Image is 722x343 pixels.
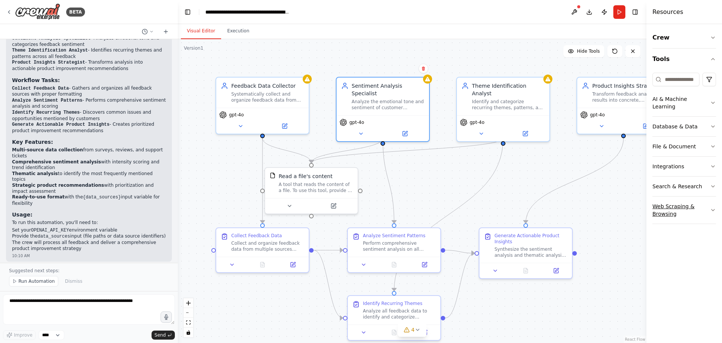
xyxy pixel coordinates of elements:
div: Synthesize the sentiment analysis and thematic analysis results to create concrete, prioritized p... [494,246,567,258]
span: gpt-4o [470,119,484,125]
button: Execution [221,23,255,39]
div: Transform feedback analysis results into concrete, prioritized, and actionable product improvemen... [592,91,665,103]
button: Crew [652,27,716,48]
button: Hide right sidebar [630,7,640,17]
img: Logo [15,3,60,20]
strong: Thematic analysis [12,171,58,176]
div: Sentiment Analysis Specialist [352,82,425,97]
code: Product Insights Strategist [12,60,85,65]
strong: Comprehensive sentiment analysis [12,159,101,165]
span: gpt-4o [229,112,244,118]
div: Identify and categorize recurring themes, patterns, and topics in customer feedback to uncover th... [472,99,545,111]
li: to identify the most frequently mentioned topics [12,171,166,183]
g: Edge from 589feb9e-df61-48ef-af4a-9dcd011b4dad to 331fc459-1d76-475d-b975-190182d5d250 [308,138,507,163]
button: toggle interactivity [184,328,193,337]
button: Open in side panel [504,129,546,138]
div: Collect Feedback DataCollect and organize feedback data from multiple sources including survey fi... [215,227,309,273]
li: with prioritization and impact assessment [12,183,166,194]
button: Visual Editor [181,23,221,39]
code: Identify Recurring Themes [12,110,80,115]
li: - Performs comprehensive sentiment analysis and scoring [12,98,166,110]
div: Read a file's content [279,172,332,180]
div: FileReadToolRead a file's contentA tool that reads the content of a file. To use this tool, provi... [264,167,358,214]
button: Start a new chat [160,27,172,36]
li: The crew will process all feedback and deliver a comprehensive product improvement strategy [12,240,166,252]
div: Feedback Data Collector [231,82,304,90]
button: Hide Tools [563,45,604,57]
button: Dismiss [61,276,86,287]
div: Collect and organize feedback data from multiple sources including survey files, review datasets,... [231,240,304,252]
g: Edge from 8d570056-c633-44aa-958c-2b3b3c9c97fd to 64403dcf-83e8-4977-9cf5-3227ab7adb41 [445,250,475,322]
button: Integrations [652,157,716,176]
h4: Resources [652,8,683,17]
div: Analyze Sentiment PatternsPerform comprehensive sentiment analysis on all collected feedback data... [347,227,441,273]
button: Delete node [419,64,428,73]
div: Feedback Data CollectorSystematically collect and organize feedback data from multiple sources in... [215,77,309,134]
g: Edge from 589feb9e-df61-48ef-af4a-9dcd011b4dad to 8d570056-c633-44aa-958c-2b3b3c9c97fd [390,138,507,291]
button: Open in side panel [280,260,306,269]
button: No output available [247,260,279,269]
div: Version 1 [184,45,203,51]
div: React Flow controls [184,298,193,337]
span: Send [155,332,166,338]
strong: Workflow Tasks: [12,77,60,83]
div: Product Insights Strategist [592,82,665,90]
button: Hide left sidebar [182,7,193,17]
li: Set your environment variable [12,227,166,234]
button: Open in side panel [624,122,667,131]
button: Open in side panel [384,129,426,138]
li: - Discovers common issues and opportunities mentioned by customers [12,110,166,122]
div: Systematically collect and organize feedback data from multiple sources including survey files, r... [231,91,304,103]
g: Edge from df1bf539-e5cd-4e34-b218-27ce5e3f9fc9 to 331fc459-1d76-475d-b975-190182d5d250 [308,138,387,163]
a: React Flow attribution [625,337,645,341]
p: To run this automation, you'll need to: [12,220,166,226]
li: - Analyzes emotional tone and categorizes feedback sentiment [12,35,166,47]
button: Tools [652,49,716,70]
div: 10:10 AM [12,253,166,259]
button: fit view [184,318,193,328]
button: Switch to previous chat [139,27,157,36]
span: Improve [14,332,32,338]
strong: Ready-to-use format [12,194,65,200]
div: Identify Recurring Themes [363,300,422,306]
code: Analyze Sentiment Patterns [12,98,82,103]
li: from surveys, reviews, and support tickets [12,147,166,159]
g: Edge from df1bf539-e5cd-4e34-b218-27ce5e3f9fc9 to 89a1d0a4-b8a3-4a19-98d8-768be5f70b47 [379,138,398,223]
button: Database & Data [652,117,716,136]
li: - Identifies recurring themes and patterns across all feedback [12,47,166,59]
div: Theme Identification Analyst [472,82,545,97]
button: No output available [378,260,410,269]
div: BETA [66,8,85,17]
g: Edge from 6f796d61-db04-4de8-b0df-72f5ad739b1a to 331fc459-1d76-475d-b975-190182d5d250 [259,138,315,163]
button: No output available [378,328,410,337]
button: File & Document [652,137,716,156]
span: gpt-4o [349,119,364,125]
g: Edge from a5f8010e-ef1f-4998-8a2d-bef55477c818 to 89a1d0a4-b8a3-4a19-98d8-768be5f70b47 [314,247,343,254]
div: A tool that reads the content of a file. To use this tool, provide a 'file_path' parameter with t... [279,181,353,194]
button: Open in side panel [543,266,569,275]
button: Run Automation [9,276,58,287]
li: - Creates prioritized product improvement recommendations [12,122,166,134]
div: Generate Actionable Product InsightsSynthesize the sentiment analysis and thematic analysis resul... [479,227,573,279]
li: - Transforms analysis into actionable product improvement recommendations [12,59,166,72]
div: Identify Recurring ThemesAnalyze all feedback data to identify and categorize recurring themes, t... [347,295,441,341]
button: Open in side panel [411,260,437,269]
span: gpt-4o [590,112,605,118]
button: No output available [510,266,542,275]
strong: Usage: [12,212,32,218]
button: Open in side panel [312,201,355,210]
img: FileReadTool [270,172,276,178]
li: Provide the input (file paths or data source identifiers) [12,233,166,240]
div: Perform comprehensive sentiment analysis on all collected feedback data. Analyze the emotional to... [363,240,436,252]
div: Product Insights StrategistTransform feedback analysis results into concrete, prioritized, and ac... [576,77,670,134]
button: Open in side panel [263,122,306,131]
strong: Multi-source data collection [12,147,83,152]
div: Generate Actionable Product Insights [494,233,567,245]
button: AI & Machine Learning [652,89,716,116]
li: with intensity scoring and trend identification [12,159,166,171]
div: Analyze Sentiment Patterns [363,233,425,239]
button: Click to speak your automation idea [161,311,172,323]
div: Sentiment Analysis SpecialistAnalyze the emotional tone and sentiment of customer feedback to cat... [336,77,430,142]
button: Search & Research [652,177,716,196]
code: Theme Identification Analyst [12,48,88,53]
